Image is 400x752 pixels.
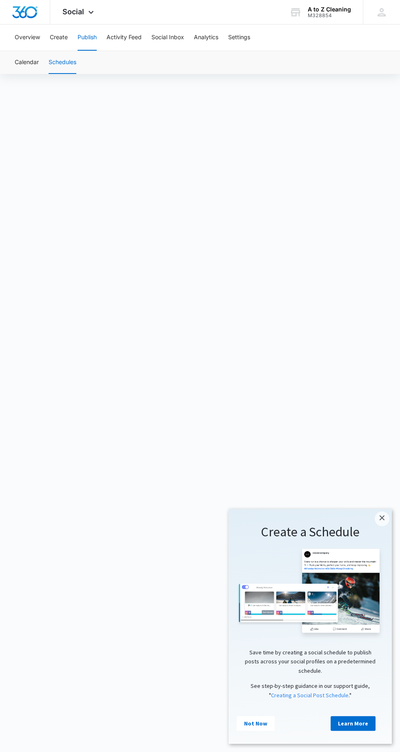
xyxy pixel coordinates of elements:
[107,25,142,51] button: Activity Feed
[194,25,218,51] button: Analytics
[62,7,84,16] span: Social
[8,15,155,32] h1: Create a Schedule
[308,13,351,18] div: account id
[146,2,161,17] a: Close modal
[15,51,39,74] button: Calendar
[102,207,147,222] a: Learn More
[8,139,155,166] p: Save time by creating a social schedule to publish posts across your social profiles on a predete...
[151,25,184,51] button: Social Inbox
[49,51,76,74] button: Schedules
[8,172,155,191] p: See step-by-step guidance in our support guide, " ."
[308,6,351,13] div: account name
[50,25,68,51] button: Create
[42,183,120,190] a: Creating a Social Post Schedule
[78,25,97,51] button: Publish
[8,207,46,222] a: Not Now
[15,25,40,51] button: Overview
[228,25,250,51] button: Settings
